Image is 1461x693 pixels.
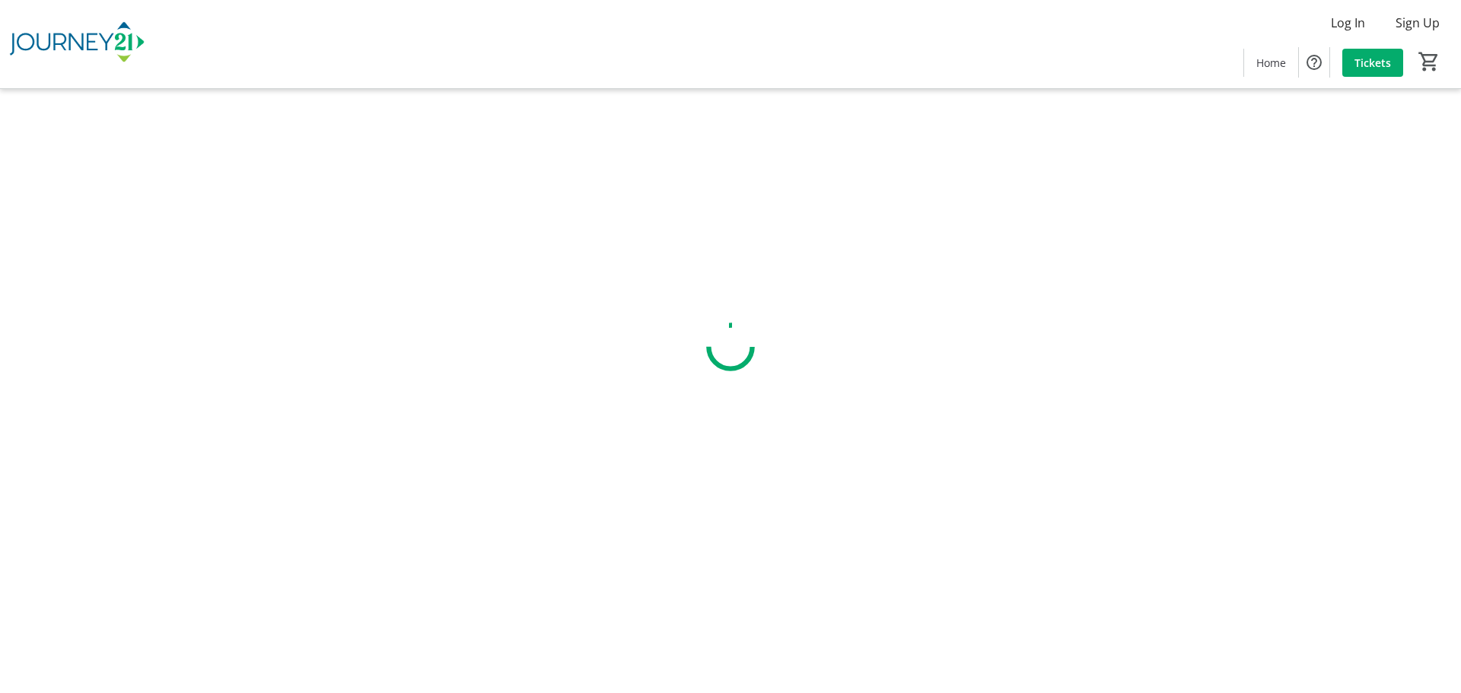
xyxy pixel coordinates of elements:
[1331,14,1365,32] span: Log In
[1342,49,1403,77] a: Tickets
[1299,47,1329,78] button: Help
[1319,11,1377,35] button: Log In
[1354,55,1391,71] span: Tickets
[1383,11,1452,35] button: Sign Up
[1396,14,1440,32] span: Sign Up
[1415,48,1443,75] button: Cart
[1244,49,1298,77] a: Home
[9,6,145,82] img: Journey21's Logo
[1256,55,1286,71] span: Home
